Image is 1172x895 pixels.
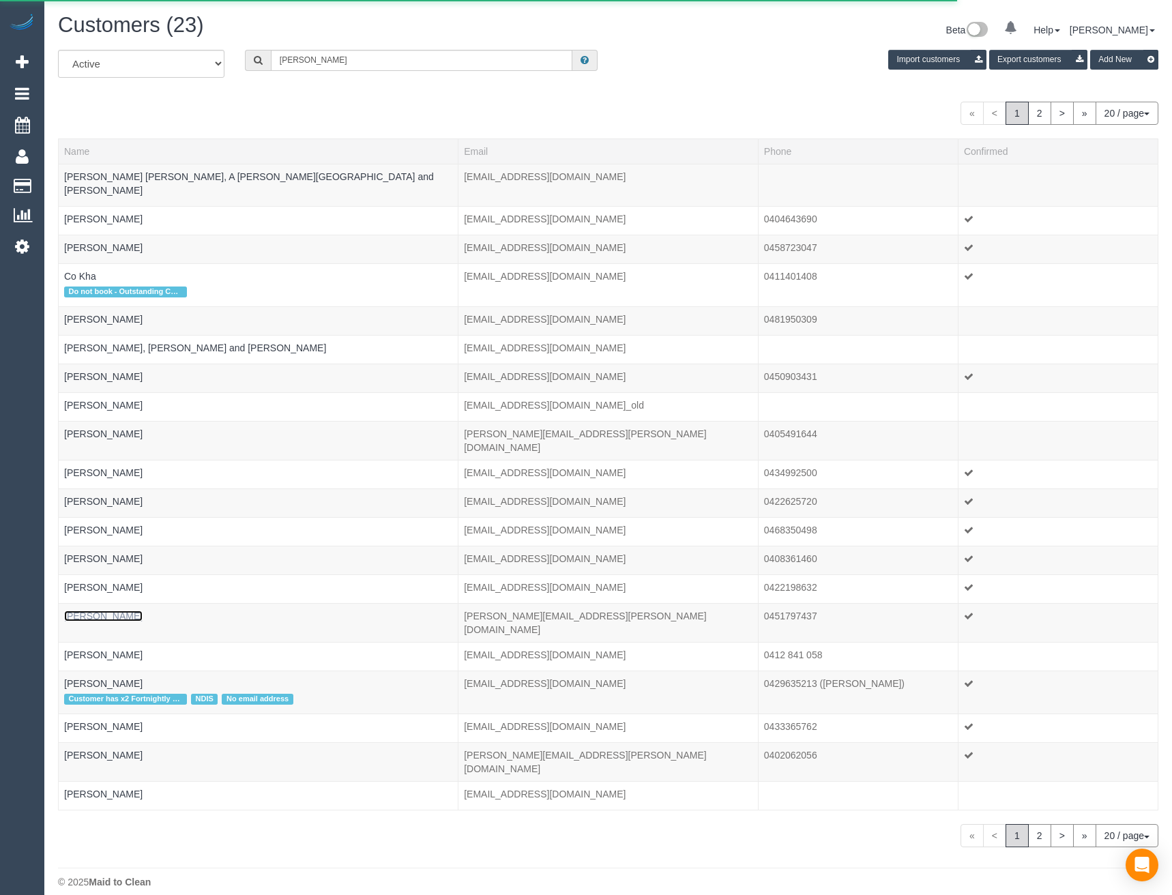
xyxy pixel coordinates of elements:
a: Help [1034,25,1060,35]
div: Tags [64,594,452,598]
nav: Pagination navigation [961,824,1158,847]
td: Email [458,743,759,782]
td: Name [59,517,458,546]
td: Name [59,574,458,603]
div: Tags [64,623,452,626]
div: Tags [64,412,452,415]
div: Tags [64,283,452,301]
td: Confirmed [958,743,1158,782]
a: [PERSON_NAME] [64,371,143,382]
td: Phone [758,206,958,235]
td: Email [458,782,759,810]
td: Email [458,364,759,392]
td: Confirmed [958,164,1158,206]
td: Name [59,392,458,421]
span: Do not book - Outstanding Charges [64,287,187,297]
span: « [961,824,984,847]
td: Phone [758,574,958,603]
td: Phone [758,421,958,460]
td: Email [458,488,759,517]
td: Confirmed [958,460,1158,488]
td: Name [59,671,458,714]
td: Email [458,603,759,642]
td: Name [59,603,458,642]
td: Phone [758,306,958,335]
a: 2 [1028,824,1051,847]
td: Name [59,263,458,306]
a: Beta [946,25,988,35]
a: [PERSON_NAME] [64,678,143,689]
div: Tags [64,355,452,358]
div: Tags [64,326,452,329]
a: [PERSON_NAME] [64,582,143,593]
span: < [983,824,1006,847]
td: Confirmed [958,392,1158,421]
td: Name [59,206,458,235]
a: [PERSON_NAME] [64,496,143,507]
nav: Pagination navigation [961,102,1158,125]
td: Confirmed [958,517,1158,546]
span: 1 [1006,824,1029,847]
td: Email [458,574,759,603]
a: [PERSON_NAME] [64,467,143,478]
td: Email [458,263,759,306]
td: Name [59,714,458,743]
td: Confirmed [958,421,1158,460]
td: Confirmed [958,782,1158,810]
a: Co Kha [64,271,96,282]
td: Phone [758,460,958,488]
td: Phone [758,164,958,206]
div: Tags [64,537,452,540]
a: [PERSON_NAME], [PERSON_NAME] and [PERSON_NAME] [64,342,326,353]
a: [PERSON_NAME] [64,428,143,439]
td: Confirmed [958,603,1158,642]
a: [PERSON_NAME] [64,314,143,325]
a: > [1051,824,1074,847]
a: [PERSON_NAME] [64,721,143,732]
div: © 2025 [58,875,1158,889]
button: Import customers [888,50,986,70]
td: Name [59,235,458,263]
div: Tags [64,197,452,201]
td: Email [458,235,759,263]
td: Confirmed [958,206,1158,235]
td: Phone [758,517,958,546]
span: NDIS [191,694,218,705]
td: Email [458,714,759,743]
td: Confirmed [958,263,1158,306]
a: [PERSON_NAME] [64,553,143,564]
img: New interface [965,22,988,40]
th: Name [59,138,458,164]
td: Name [59,488,458,517]
td: Email [458,392,759,421]
div: Tags [64,566,452,569]
td: Email [458,642,759,671]
td: Name [59,743,458,782]
div: Tags [64,480,452,483]
button: Export customers [989,50,1087,70]
div: Tags [64,690,452,708]
th: Email [458,138,759,164]
span: Customer has x2 Fortnightly services [64,694,187,705]
div: Tags [64,254,452,258]
th: Phone [758,138,958,164]
a: [PERSON_NAME] [64,525,143,535]
td: Confirmed [958,488,1158,517]
div: Tags [64,762,452,765]
a: [PERSON_NAME] [64,400,143,411]
td: Name [59,546,458,574]
td: Email [458,306,759,335]
strong: Maid to Clean [89,877,151,887]
td: Email [458,460,759,488]
span: 1 [1006,102,1029,125]
div: Tags [64,733,452,737]
td: Email [458,206,759,235]
td: Phone [758,671,958,714]
td: Name [59,335,458,364]
button: 20 / page [1096,824,1158,847]
td: Confirmed [958,714,1158,743]
td: Email [458,164,759,206]
div: Tags [64,662,452,665]
td: Phone [758,642,958,671]
td: Confirmed [958,335,1158,364]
